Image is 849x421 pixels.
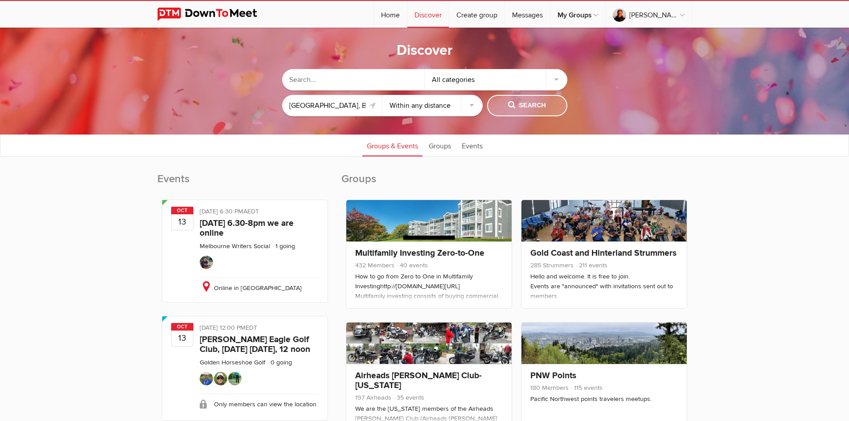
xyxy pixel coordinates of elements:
input: Search... [282,69,425,90]
span: 197 Airheads [355,394,391,401]
a: PNW Points [530,370,576,381]
a: Melbourne Writers Social [200,242,270,250]
input: Location or ZIP-Code [282,95,382,116]
span: 432 Members [355,262,394,269]
span: 180 Members [530,384,569,392]
span: 35 events [393,394,424,401]
img: MatClarke [200,256,213,269]
img: DownToMeet [157,8,271,21]
div: Only members can view the location [200,394,319,414]
span: 40 events [396,262,428,269]
b: 13 [172,330,193,346]
span: Australia/Sydney [243,208,259,215]
a: [PERSON_NAME] Eagle Golf Club, [DATE] [DATE], 12 noon [200,334,310,355]
img: Darin J [214,372,227,385]
a: My Groups [550,1,605,28]
span: 115 events [570,384,603,392]
div: [DATE] 12:00 PM [200,323,319,335]
b: 13 [172,214,193,230]
a: [PERSON_NAME] [606,1,692,28]
span: Oct [171,323,193,331]
a: Multifamily Investing Zero-to-One [355,248,484,258]
div: Pacific Northwest points travelers meetups. [530,394,678,404]
div: All categories [425,69,567,90]
a: Groups & Events [362,134,422,156]
span: America/Toronto [246,324,257,331]
img: Beth the golf gal [200,372,213,385]
span: 285 Strummers [530,262,574,269]
li: 1 going [272,242,295,250]
a: Create group [449,1,504,28]
div: [DATE] 6:30 PM [200,207,319,218]
img: Casemaker [228,372,242,385]
a: Airheads [PERSON_NAME] Club-[US_STATE] [355,370,482,391]
a: [DATE] 6.30-8pm we are online [200,218,294,238]
a: Groups [424,134,455,156]
h2: Events [157,172,332,195]
span: Search [508,101,546,110]
li: 0 going [267,359,292,366]
h1: Discover [397,41,453,60]
a: Messages [505,1,550,28]
span: Oct [171,207,193,214]
a: Discover [407,1,449,28]
span: Online in [GEOGRAPHIC_DATA] [214,284,302,292]
a: Golden Horseshoe Golf [200,359,265,366]
a: Events [457,134,487,156]
span: 211 events [575,262,607,269]
a: Gold Coast and Hinterland Strummers [530,248,677,258]
button: Search [487,95,567,116]
h2: Groups [341,172,692,195]
a: Home [374,1,407,28]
